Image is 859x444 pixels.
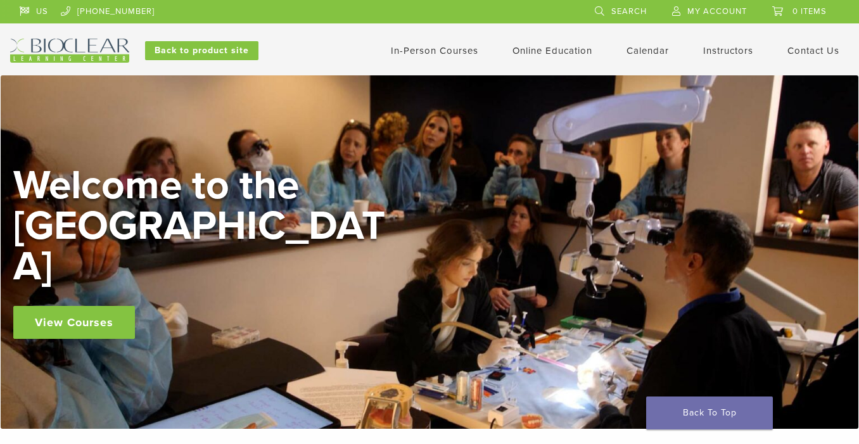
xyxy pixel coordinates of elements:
[145,41,258,60] a: Back to product site
[646,396,773,429] a: Back To Top
[512,45,592,56] a: Online Education
[687,6,747,16] span: My Account
[611,6,647,16] span: Search
[792,6,827,16] span: 0 items
[13,165,393,287] h2: Welcome to the [GEOGRAPHIC_DATA]
[13,306,135,339] a: View Courses
[391,45,478,56] a: In-Person Courses
[787,45,839,56] a: Contact Us
[703,45,753,56] a: Instructors
[627,45,669,56] a: Calendar
[10,39,129,63] img: Bioclear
